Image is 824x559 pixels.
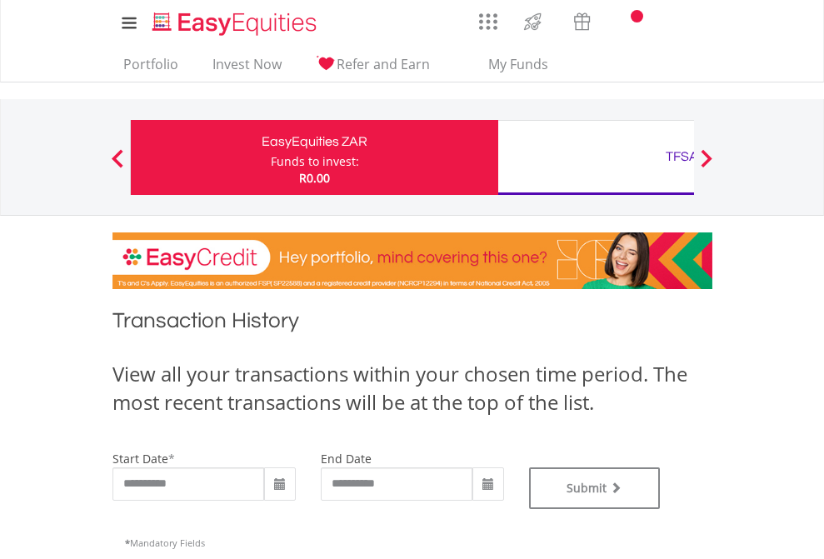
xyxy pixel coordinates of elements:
img: grid-menu-icon.svg [479,12,497,31]
div: View all your transactions within your chosen time period. The most recent transactions will be a... [112,360,712,417]
label: end date [321,451,372,467]
h1: Transaction History [112,306,712,343]
a: Home page [146,4,323,37]
a: AppsGrid [468,4,508,31]
img: EasyEquities_Logo.png [149,10,323,37]
span: Mandatory Fields [125,537,205,549]
img: thrive-v2.svg [519,8,547,35]
button: Previous [101,157,134,174]
button: Submit [529,467,661,509]
img: vouchers-v2.svg [568,8,596,35]
span: My Funds [464,53,573,75]
a: Refer and Earn [309,56,437,82]
a: Vouchers [557,4,607,35]
a: Portfolio [117,56,185,82]
div: Funds to invest: [271,153,359,170]
a: My Profile [692,4,734,41]
a: Invest Now [206,56,288,82]
span: Refer and Earn [337,55,430,73]
img: EasyCredit Promotion Banner [112,232,712,289]
label: start date [112,451,168,467]
div: EasyEquities ZAR [141,130,488,153]
span: R0.00 [299,170,330,186]
button: Next [690,157,723,174]
a: Notifications [607,4,649,37]
a: FAQ's and Support [649,4,692,37]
